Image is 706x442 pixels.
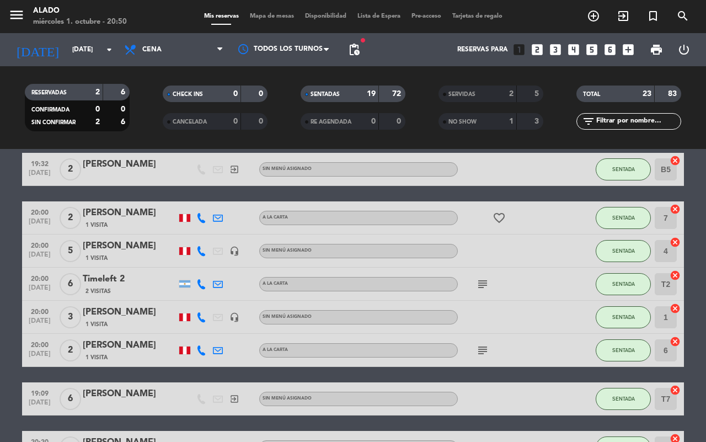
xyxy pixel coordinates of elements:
button: SENTADA [596,306,651,328]
i: favorite_border [493,211,506,225]
button: SENTADA [596,388,651,410]
span: [DATE] [26,169,54,182]
span: Sin menú asignado [263,248,312,253]
span: [DATE] [26,284,54,297]
span: 1 Visita [85,221,108,230]
i: cancel [670,385,681,396]
span: Mapa de mesas [244,13,299,19]
span: [DATE] [26,251,54,264]
span: Tarjetas de regalo [447,13,508,19]
span: NO SHOW [448,119,477,125]
span: Sin menú asignado [263,315,312,319]
input: Filtrar por nombre... [595,115,681,127]
i: add_box [621,42,635,57]
button: menu [8,7,25,27]
strong: 3 [534,118,541,125]
div: [PERSON_NAME] [83,338,176,353]
span: CONFIRMADA [31,107,69,113]
span: 20:00 [26,205,54,218]
span: 2 [60,339,81,361]
span: 5 [60,240,81,262]
span: SENTADA [612,248,635,254]
span: Sin menú asignado [263,167,312,171]
i: power_settings_new [677,43,691,56]
i: looks_3 [548,42,563,57]
span: 6 [60,388,81,410]
strong: 0 [95,105,100,113]
i: add_circle_outline [587,9,600,23]
strong: 0 [233,90,238,98]
i: exit_to_app [229,164,239,174]
i: menu [8,7,25,23]
i: subject [476,344,489,357]
strong: 0 [121,105,127,113]
strong: 0 [397,118,403,125]
i: turned_in_not [646,9,660,23]
span: CANCELADA [173,119,207,125]
span: pending_actions [347,43,361,56]
i: subject [476,278,489,291]
span: SENTADA [612,396,635,402]
i: headset_mic [229,312,239,322]
span: SENTADAS [311,92,340,97]
span: CHECK INS [173,92,203,97]
span: Mis reservas [199,13,244,19]
div: [PERSON_NAME] [83,239,176,253]
i: cancel [670,204,681,215]
strong: 1 [509,118,514,125]
span: 20:00 [26,271,54,284]
strong: 0 [371,118,376,125]
i: looks_6 [603,42,617,57]
div: [PERSON_NAME] [83,387,176,401]
span: [DATE] [26,399,54,412]
span: A la carta [263,215,288,220]
button: SENTADA [596,273,651,295]
span: 20:00 [26,305,54,317]
span: 2 [60,158,81,180]
strong: 5 [534,90,541,98]
i: cancel [670,303,681,314]
i: [DATE] [8,38,67,62]
strong: 19 [367,90,376,98]
span: RE AGENDADA [311,119,351,125]
span: TOTAL [583,92,600,97]
span: 1 Visita [85,320,108,329]
span: SENTADA [612,166,635,172]
span: 20:00 [26,338,54,350]
div: [PERSON_NAME] [83,305,176,319]
strong: 23 [643,90,651,98]
i: headset_mic [229,246,239,256]
i: looks_5 [585,42,599,57]
span: 1 Visita [85,254,108,263]
span: 3 [60,306,81,328]
span: Pre-acceso [406,13,447,19]
span: 2 [60,207,81,229]
span: Sin menú asignado [263,396,312,401]
i: looks_4 [566,42,581,57]
div: LOG OUT [670,33,698,66]
button: SENTADA [596,207,651,229]
span: SERVIDAS [448,92,475,97]
strong: 0 [259,90,265,98]
strong: 2 [95,118,100,126]
strong: 72 [392,90,403,98]
span: SENTADA [612,314,635,320]
strong: 0 [259,118,265,125]
span: 1 Visita [85,353,108,362]
button: SENTADA [596,339,651,361]
span: SENTADA [612,215,635,221]
div: Timeleft 2 [83,272,176,286]
span: SIN CONFIRMAR [31,120,76,125]
i: looks_two [530,42,544,57]
i: search [676,9,689,23]
i: arrow_drop_down [103,43,116,56]
span: 19:32 [26,157,54,169]
i: filter_list [582,115,595,128]
strong: 6 [121,118,127,126]
span: Disponibilidad [299,13,352,19]
span: Reservas para [457,46,508,54]
div: [PERSON_NAME] [83,206,176,220]
span: 20:00 [26,238,54,251]
span: SENTADA [612,281,635,287]
span: [DATE] [26,350,54,363]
